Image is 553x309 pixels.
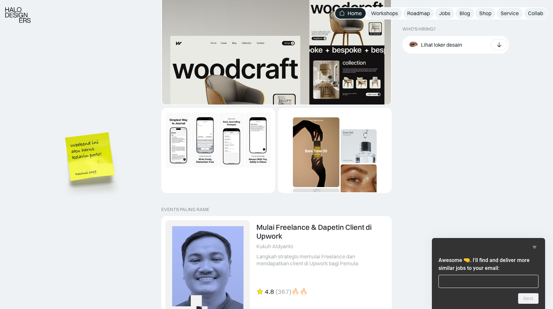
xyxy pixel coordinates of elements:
[475,8,495,19] a: Shop
[421,41,462,48] div: Lihat loker desain
[407,10,430,17] div: Roadmap
[524,8,547,19] a: Collab
[403,8,434,19] a: Roadmap
[161,108,275,193] a: Dynamic Image
[438,243,539,304] div: Awesome 🤜. I'll find and deliver more similar jobs to your email:
[162,108,275,172] img: Dynamic Image
[497,8,523,19] a: Service
[435,8,454,19] a: Jobs
[348,10,362,17] div: Home
[460,10,470,17] div: Blog
[531,243,539,251] button: Hide survey
[161,207,209,212] div: EVENTS PALING RAME
[528,10,543,17] div: Collab
[335,8,366,19] a: Home
[479,10,491,17] div: Shop
[367,8,402,19] a: Workshops
[371,10,398,17] div: Workshops
[402,26,435,32] div: WHO’S HIRING?
[456,8,474,19] a: Blog
[439,10,450,17] div: Jobs
[278,108,391,221] img: Dynamic Image
[501,10,519,17] div: Service
[438,275,539,288] input: Awesome 🤜. I'll find and deliver more similar jobs to your email:
[278,108,392,193] a: Dynamic Image
[438,256,539,272] h2: Awesome 🤜. I'll find and deliver more similar jobs to your email:
[518,293,539,304] button: Next question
